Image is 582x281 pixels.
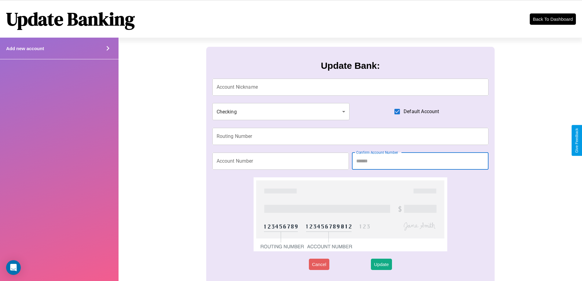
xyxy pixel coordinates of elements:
[371,259,392,270] button: Update
[356,150,398,155] label: Confirm Account Number
[309,259,329,270] button: Cancel
[6,260,21,275] div: Open Intercom Messenger
[404,108,439,115] span: Default Account
[6,46,44,51] h4: Add new account
[212,103,350,120] div: Checking
[254,177,447,251] img: check
[321,61,380,71] h3: Update Bank:
[530,13,576,25] button: Back To Dashboard
[575,128,579,153] div: Give Feedback
[6,6,135,31] h1: Update Banking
